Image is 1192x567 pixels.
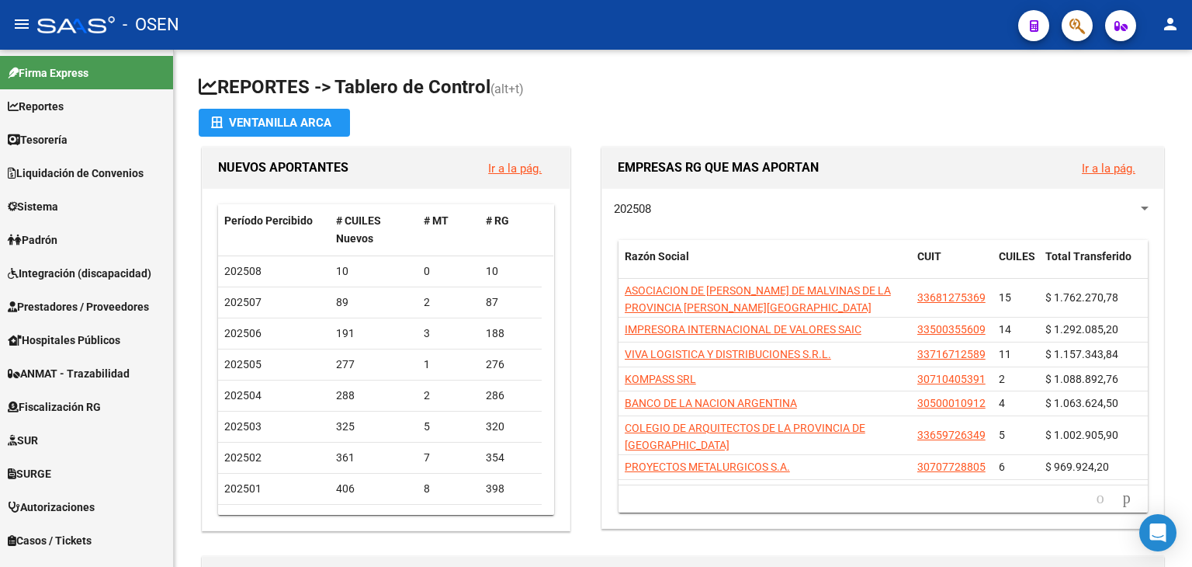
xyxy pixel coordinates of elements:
[330,204,418,256] datatable-header-cell: # CUILES Nuevos
[917,250,941,263] span: CUIT
[625,461,790,473] span: PROYECTOS METALURGICOS S.A.
[8,64,88,82] span: Firma Express
[211,109,338,137] div: Ventanilla ARCA
[1116,490,1138,507] a: go to next page
[224,513,262,526] span: 202412
[336,418,412,436] div: 325
[424,214,449,227] span: # MT
[625,397,797,409] span: BANCO DE LA NACION ARGENTINA
[999,373,1005,385] span: 2
[336,214,381,245] span: # CUILES Nuevos
[336,325,412,343] div: 191
[8,231,57,249] span: Padrón
[625,373,696,385] span: KOMPASS SRL
[917,291,986,304] span: 33681275369
[424,387,473,405] div: 2
[8,198,58,215] span: Sistema
[999,461,1005,473] span: 6
[224,265,262,277] span: 202508
[625,323,861,336] span: IMPRESORA INTERNACIONAL DE VALORES SAIC
[224,389,262,402] span: 202504
[424,480,473,498] div: 8
[218,160,348,175] span: NUEVOS APORTANTES
[486,511,535,529] div: 442
[424,356,473,374] div: 1
[224,358,262,370] span: 202505
[424,325,473,343] div: 3
[424,449,473,467] div: 7
[8,432,38,449] span: SUR
[8,499,95,516] span: Autorizaciones
[8,465,51,482] span: SURGE
[999,250,1035,263] span: CUILES
[625,422,865,452] span: COLEGIO DE ARQUITECTOS DE LA PROVINCIA DE [GEOGRAPHIC_DATA]
[486,263,535,280] div: 10
[917,461,986,473] span: 30707728805
[424,263,473,280] div: 0
[336,356,412,374] div: 277
[625,250,689,263] span: Razón Social
[999,291,1011,304] span: 15
[336,294,412,311] div: 89
[619,240,911,291] datatable-header-cell: Razón Social
[424,511,473,529] div: 56
[480,204,542,256] datatable-header-cell: # RG
[336,480,412,498] div: 406
[336,449,412,467] div: 361
[618,160,819,175] span: EMPRESAS RG QUE MAS APORTAN
[486,294,535,311] div: 87
[614,202,651,216] span: 202508
[8,398,101,416] span: Fiscalización RG
[8,332,120,349] span: Hospitales Públicos
[199,109,350,137] button: Ventanilla ARCA
[917,373,986,385] span: 30710405391
[8,165,144,182] span: Liquidación de Convenios
[224,327,262,339] span: 202506
[1045,250,1131,263] span: Total Transferido
[911,240,993,291] datatable-header-cell: CUIT
[486,214,509,227] span: # RG
[1045,373,1118,385] span: $ 1.088.892,76
[625,348,831,360] span: VIVA LOGISTICA Y DISTRIBUCIONES S.R.L.
[917,348,986,360] span: 33716712589
[488,162,542,176] a: Ir a la pág.
[993,240,1039,291] datatable-header-cell: CUILES
[486,325,535,343] div: 188
[1069,154,1148,183] button: Ir a la pág.
[917,397,986,409] span: 30500010912
[999,397,1005,409] span: 4
[336,511,412,529] div: 498
[490,82,524,96] span: (alt+t)
[1161,15,1180,33] mat-icon: person
[8,532,92,549] span: Casos / Tickets
[917,429,986,441] span: 33659726349
[486,356,535,374] div: 276
[1045,348,1118,360] span: $ 1.157.343,84
[224,482,262,495] span: 202501
[1090,490,1111,507] a: go to previous page
[1045,323,1118,336] span: $ 1.292.085,20
[8,131,68,148] span: Tesorería
[1045,291,1118,304] span: $ 1.762.270,78
[1039,240,1148,291] datatable-header-cell: Total Transferido
[1045,461,1109,473] span: $ 969.924,20
[486,480,535,498] div: 398
[1045,397,1118,409] span: $ 1.063.624,50
[224,420,262,433] span: 202503
[917,323,986,336] span: 33500355609
[418,204,480,256] datatable-header-cell: # MT
[486,387,535,405] div: 286
[12,15,31,33] mat-icon: menu
[224,296,262,308] span: 202507
[8,265,151,282] span: Integración (discapacidad)
[123,8,179,42] span: - OSEN
[8,298,149,315] span: Prestadores / Proveedores
[1082,162,1135,176] a: Ir a la pág.
[999,348,1011,360] span: 11
[199,75,1167,102] h1: REPORTES -> Tablero de Control
[224,214,313,227] span: Período Percibido
[1045,429,1118,441] span: $ 1.002.905,90
[476,154,554,183] button: Ir a la pág.
[336,263,412,280] div: 10
[999,323,1011,336] span: 14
